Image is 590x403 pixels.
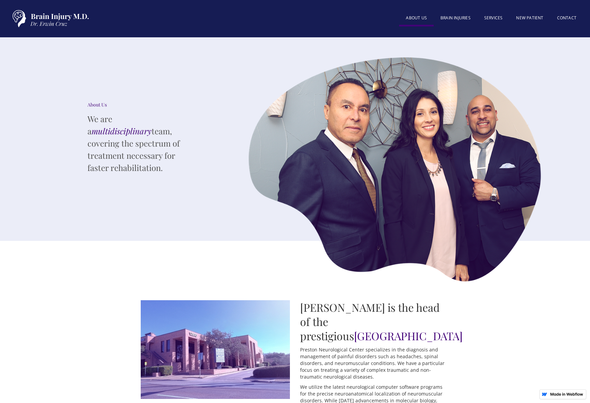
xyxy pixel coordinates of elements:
[87,101,189,108] div: About Us
[399,11,434,26] a: About US
[434,11,477,25] a: BRAIN INJURIES
[550,392,583,396] img: Made in Webflow
[509,11,550,25] a: New patient
[550,11,583,25] a: Contact
[7,7,92,31] a: home
[92,126,152,136] em: multidisciplinary
[477,11,510,25] a: SERVICES
[300,300,449,343] h2: [PERSON_NAME] is the head of the prestigious
[354,328,463,343] span: [GEOGRAPHIC_DATA]
[300,346,449,380] p: Preston Neurological Center specializes in the diagnosis and management of painful disorders such...
[87,113,189,174] p: We are a team, covering the spectrum of treatment necessary for faster rehabilitation.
